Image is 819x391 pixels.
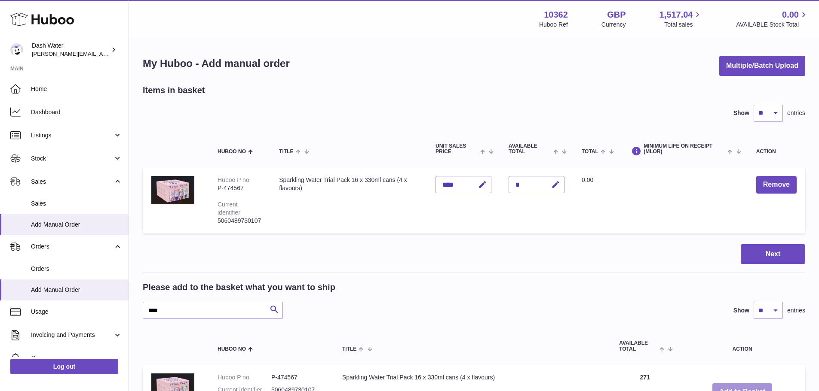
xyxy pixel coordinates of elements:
span: Add Manual Order [31,221,122,229]
span: AVAILABLE Total [509,143,551,155]
div: Currency [601,21,626,29]
span: Usage [31,308,122,316]
span: Total sales [664,21,702,29]
img: james@dash-water.com [10,43,23,56]
strong: GBP [607,9,626,21]
span: Dashboard [31,108,122,116]
strong: 10362 [544,9,568,21]
span: Cases [31,354,122,362]
span: 0.00 [582,176,593,183]
span: AVAILABLE Stock Total [736,21,809,29]
h2: Items in basket [143,85,205,96]
label: Show [733,306,749,315]
button: Remove [756,176,797,194]
span: Huboo no [218,149,246,155]
a: Log out [10,359,118,374]
span: entries [787,109,805,117]
span: Title [279,149,293,155]
a: 1,517.04 Total sales [659,9,703,29]
span: 1,517.04 [659,9,693,21]
span: Title [342,346,356,352]
span: Invoicing and Payments [31,331,113,339]
div: Action [756,149,797,155]
h2: Please add to the basket what you want to ship [143,282,335,293]
div: 5060489730107 [218,217,262,225]
h1: My Huboo - Add manual order [143,57,290,70]
button: Next [741,244,805,264]
span: Orders [31,265,122,273]
span: Unit Sales Price [436,143,478,155]
span: Add Manual Order [31,286,122,294]
span: Stock [31,155,113,163]
a: 0.00 AVAILABLE Stock Total [736,9,809,29]
th: Action [679,332,805,360]
td: Sparkling Water Trial Pack 16 x 330ml cans (4 x flavours) [270,167,427,233]
span: Home [31,85,122,93]
span: Sales [31,200,122,208]
span: Huboo no [218,346,246,352]
span: Listings [31,131,113,139]
span: Minimum Life On Receipt (MLOR) [644,143,725,155]
img: Sparkling Water Trial Pack 16 x 330ml cans (4 x flavours) [151,176,194,204]
div: Huboo Ref [539,21,568,29]
label: Show [733,109,749,117]
span: 0.00 [782,9,799,21]
span: Total [582,149,598,155]
div: P-474567 [218,184,262,192]
span: Orders [31,242,113,251]
dt: Huboo P no [218,373,271,382]
div: Current identifier [218,201,240,216]
div: Dash Water [32,42,109,58]
button: Multiple/Batch Upload [719,56,805,76]
span: Sales [31,178,113,186]
span: AVAILABLE Total [619,340,657,352]
span: [PERSON_NAME][EMAIL_ADDRESS][DOMAIN_NAME] [32,50,172,57]
dd: P-474567 [271,373,325,382]
div: Huboo P no [218,176,249,183]
span: entries [787,306,805,315]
